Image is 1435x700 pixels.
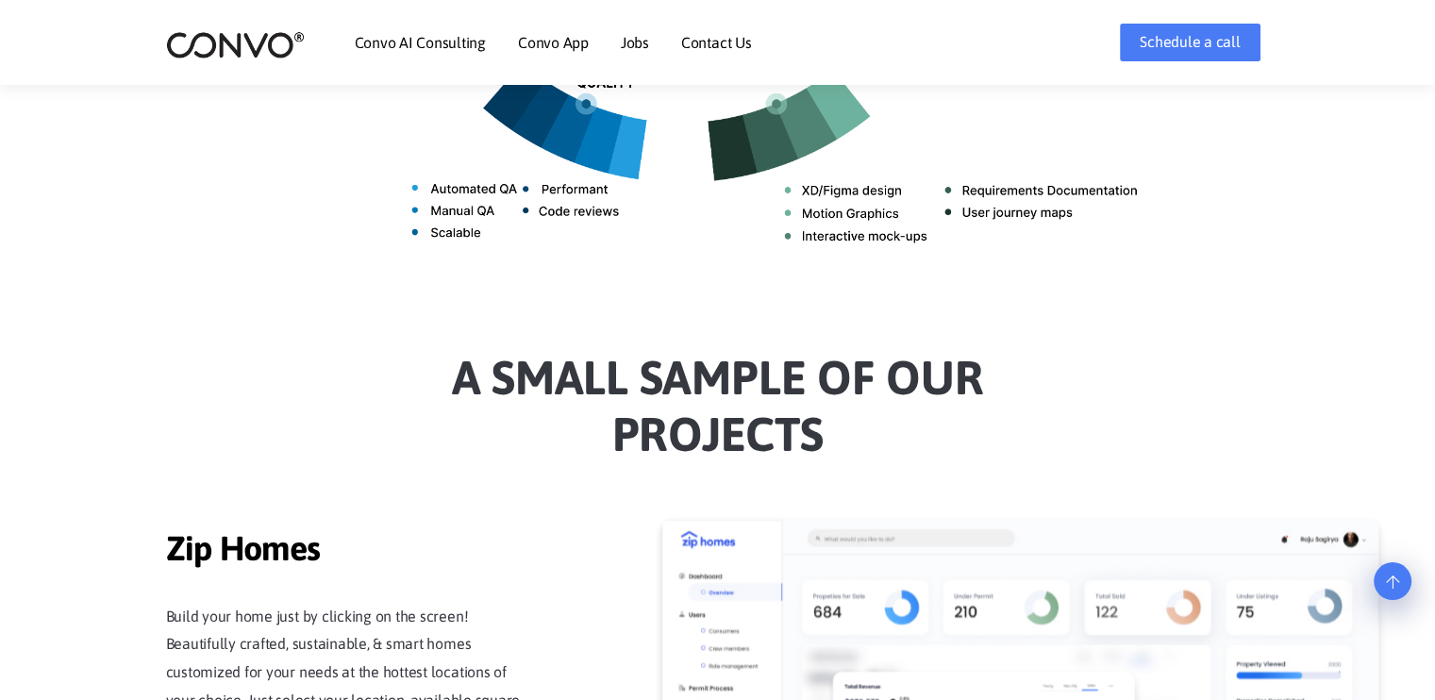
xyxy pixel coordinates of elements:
a: Jobs [621,35,649,50]
span: Zip Homes [166,528,525,574]
a: Convo AI Consulting [355,35,486,50]
a: Schedule a call [1120,24,1260,61]
a: Convo App [518,35,589,50]
a: Contact Us [681,35,752,50]
h2: a Small sample of our projects [194,349,1242,476]
img: logo_2.png [166,30,305,59]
